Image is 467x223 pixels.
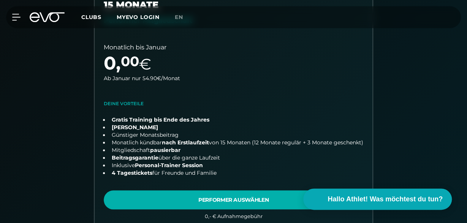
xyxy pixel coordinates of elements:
[328,194,443,204] span: Hallo Athlet! Was möchtest du tun?
[117,14,160,21] a: MYEVO LOGIN
[303,188,452,210] button: Hallo Athlet! Was möchtest du tun?
[81,13,117,21] a: Clubs
[175,13,192,22] a: en
[81,14,101,21] span: Clubs
[175,14,183,21] span: en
